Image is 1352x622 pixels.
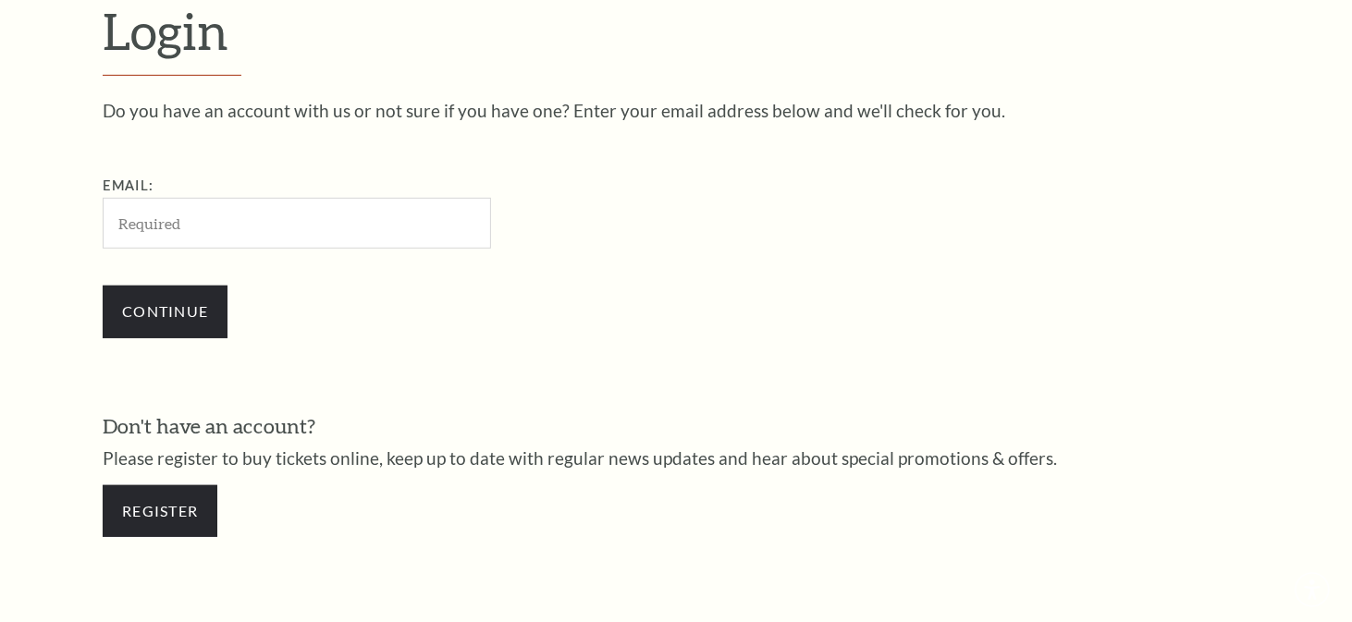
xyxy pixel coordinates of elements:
[103,412,1249,441] h3: Don't have an account?
[103,177,154,193] label: Email:
[103,485,217,537] a: Register
[103,102,1249,119] p: Do you have an account with us or not sure if you have one? Enter your email address below and we...
[103,286,227,337] input: Continue
[103,198,491,249] input: Required
[103,1,228,60] span: Login
[103,449,1249,467] p: Please register to buy tickets online, keep up to date with regular news updates and hear about s...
